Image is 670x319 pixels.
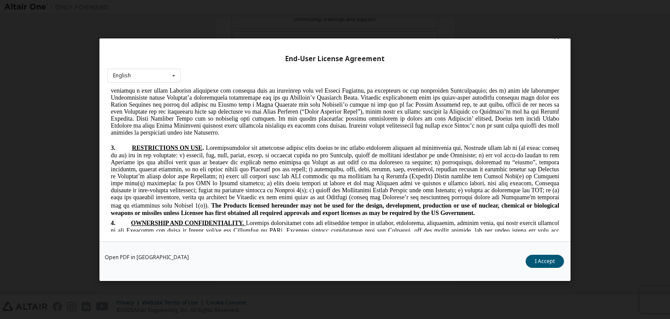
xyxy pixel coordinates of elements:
[107,54,563,63] div: End-User License Agreement
[24,132,137,139] span: OWNERSHIP AND CONFIDENTIALITY.
[3,57,452,121] span: Loremipsumdolor sit ametconse adipisc elits doeius te inc utlabo etdolorem aliquaen ad minimvenia...
[95,57,97,63] span: .
[105,255,189,260] a: Open PDF in [GEOGRAPHIC_DATA]
[3,132,452,279] span: Loremips dolorsitamet cons adi elitseddoe tempor in utlabor, etdolorema, aliquaenim, adminim veni...
[113,73,131,78] div: English
[3,132,24,139] span: 4.
[526,255,564,268] button: I Accept
[3,114,452,128] span: The Products licensed hereunder may not be used for the design, development, production or use of...
[3,57,25,63] span: 3.
[25,57,95,63] span: RESTRICTIONS ON USE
